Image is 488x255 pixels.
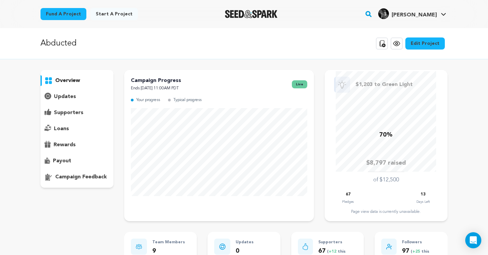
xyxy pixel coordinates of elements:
[377,7,448,19] a: Raechel Z.'s Profile
[40,75,113,86] button: overview
[40,91,113,102] button: updates
[54,109,83,117] p: supporters
[54,93,76,101] p: updates
[373,176,399,184] p: of $12,500
[40,156,113,166] button: payout
[90,8,138,20] a: Start a project
[40,107,113,118] button: supporters
[379,130,393,140] p: 70%
[342,198,354,205] p: Pledges
[378,8,437,19] div: Raechel Z.'s Profile
[331,209,441,215] div: Page view data is currently unavailable.
[329,250,338,254] span: +12
[54,125,69,133] p: loans
[53,157,71,165] p: payout
[40,172,113,182] button: campaign feedback
[40,140,113,150] button: rewards
[55,77,80,85] p: overview
[465,232,481,248] div: Open Intercom Messenger
[225,10,277,18] a: Seed&Spark Homepage
[318,239,357,246] p: Supporters
[416,198,430,205] p: Days Left
[402,239,441,246] p: Followers
[131,77,181,85] p: Campaign Progress
[40,37,77,50] p: Abducted
[152,239,185,246] p: Team Members
[405,37,445,50] a: Edit Project
[392,12,437,18] span: [PERSON_NAME]
[136,96,160,104] p: Your progress
[173,96,201,104] p: Typical progress
[55,173,107,181] p: campaign feedback
[225,10,277,18] img: Seed&Spark Logo Dark Mode
[40,123,113,134] button: loans
[378,8,389,19] img: 18c045636198d3cd.jpg
[236,239,254,246] p: Updates
[292,80,307,88] span: live
[377,7,448,21] span: Raechel Z.'s Profile
[131,85,181,92] p: Ends [DATE] 11:00AM PDT
[54,141,76,149] p: rewards
[40,8,86,20] a: Fund a project
[346,191,350,198] p: 67
[412,250,421,254] span: +25
[421,191,425,198] p: 13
